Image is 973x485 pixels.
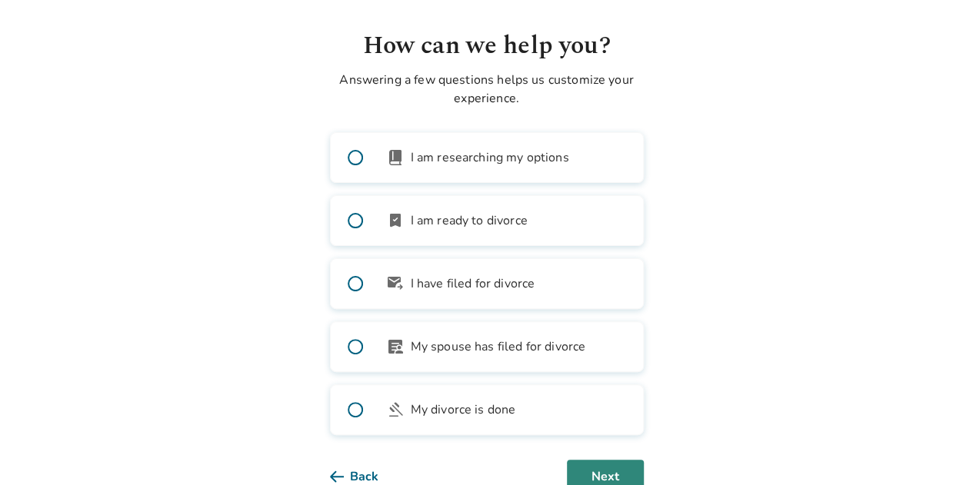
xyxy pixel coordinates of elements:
[386,400,405,419] span: gavel
[330,28,644,65] h1: How can we help you?
[386,274,405,293] span: outgoing_mail
[330,71,644,108] p: Answering a few questions helps us customize your experience.
[386,337,405,356] span: article_person
[411,400,516,419] span: My divorce is done
[896,411,973,485] iframe: Chat Widget
[386,148,405,167] span: book_2
[411,274,535,293] span: I have filed for divorce
[411,211,528,230] span: I am ready to divorce
[411,148,569,167] span: I am researching my options
[411,337,586,356] span: My spouse has filed for divorce
[386,211,405,230] span: bookmark_check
